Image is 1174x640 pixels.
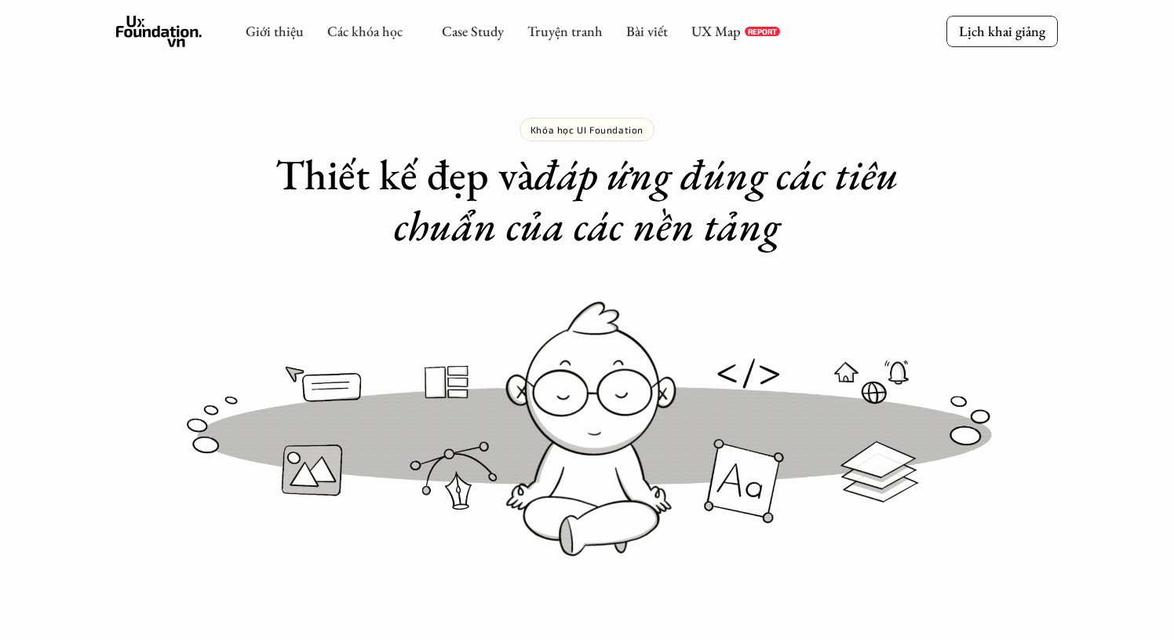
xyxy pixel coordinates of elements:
[946,16,1058,46] a: Lịch khai giảng
[626,22,668,40] a: Bài viết
[442,22,504,40] a: Case Study
[327,22,403,40] a: Các khóa học
[691,22,741,40] a: UX Map
[748,27,777,36] p: REPORT
[527,22,603,40] a: Truyện tranh
[530,124,644,135] p: Khóa học UI Foundation
[246,22,304,40] a: Giới thiệu
[273,149,901,251] h1: Thiết kế đẹp và
[959,22,1045,40] p: Lịch khai giảng
[745,27,780,36] a: REPORT
[394,147,908,253] em: đáp ứng đúng các tiêu chuẩn của các nền tảng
